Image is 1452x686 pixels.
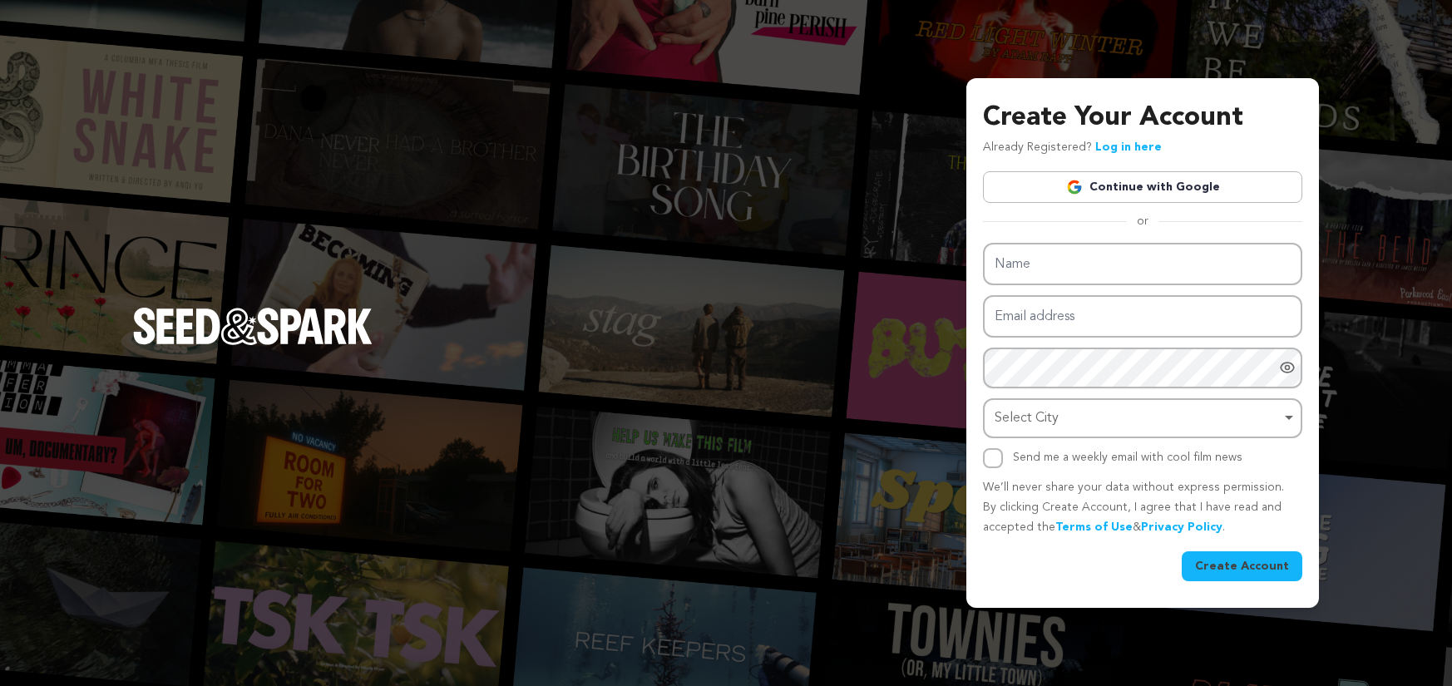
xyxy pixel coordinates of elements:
span: or [1127,213,1158,229]
input: Email address [983,295,1302,338]
div: Select City [995,407,1281,431]
a: Continue with Google [983,171,1302,203]
a: Privacy Policy [1141,521,1222,533]
a: Show password as plain text. Warning: this will display your password on the screen. [1279,359,1296,376]
p: We’ll never share your data without express permission. By clicking Create Account, I agree that ... [983,478,1302,537]
a: Seed&Spark Homepage [133,308,373,378]
p: Already Registered? [983,138,1162,158]
a: Terms of Use [1055,521,1133,533]
input: Name [983,243,1302,285]
img: Seed&Spark Logo [133,308,373,344]
button: Create Account [1182,551,1302,581]
a: Log in here [1095,141,1162,153]
h3: Create Your Account [983,98,1302,138]
label: Send me a weekly email with cool film news [1013,452,1242,463]
img: Google logo [1066,179,1083,195]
